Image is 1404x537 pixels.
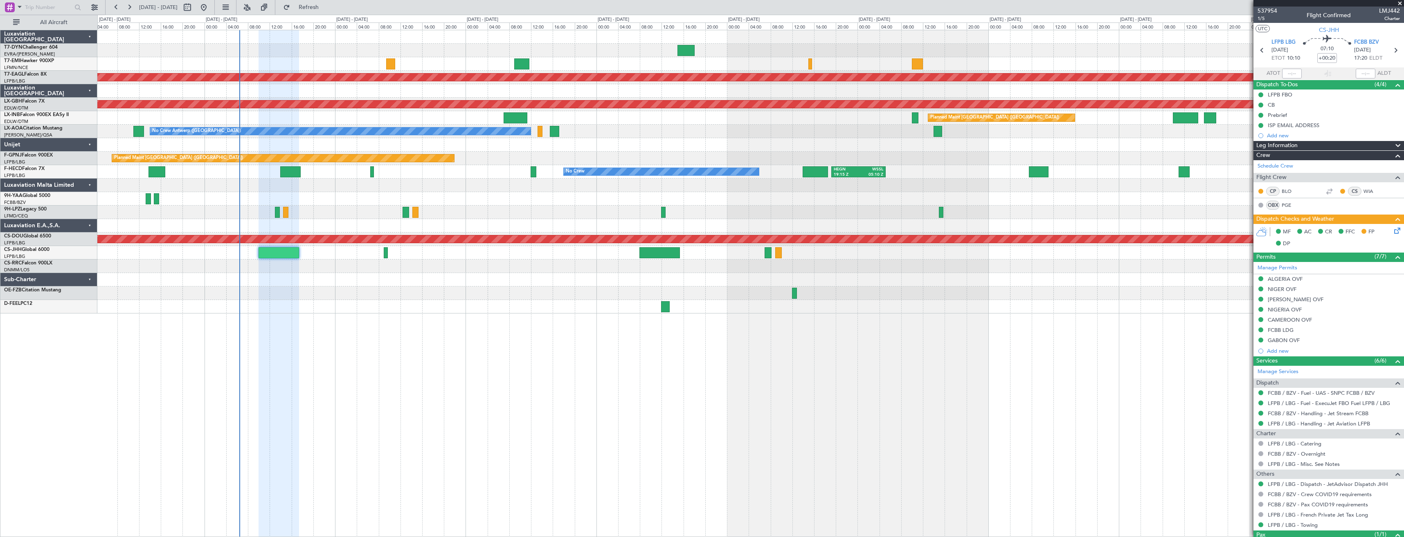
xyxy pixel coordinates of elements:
[292,22,313,30] div: 16:00
[1368,228,1375,236] span: FP
[1163,22,1184,30] div: 08:00
[1304,228,1312,236] span: AC
[1268,400,1390,407] a: LFPB / LBG - Fuel - ExecuJet FBO Fuel LFPB / LBG
[4,132,52,138] a: [PERSON_NAME]/QSA
[834,172,858,178] div: 19:15 Z
[400,22,422,30] div: 12:00
[4,126,23,131] span: LX-AOA
[705,22,727,30] div: 20:00
[96,22,117,30] div: 04:00
[4,247,22,252] span: CS-JHH
[1228,22,1249,30] div: 20:00
[4,159,25,165] a: LFPB/LBG
[4,288,22,293] span: OE-FZB
[4,112,20,117] span: LX-INB
[1345,228,1355,236] span: FFC
[1268,420,1370,427] a: LFPB / LBG - Handling - Jet Aviation LFPB
[1267,69,1280,78] span: ATOT
[859,16,890,23] div: [DATE] - [DATE]
[1256,356,1278,366] span: Services
[566,166,585,178] div: No Crew
[531,22,553,30] div: 12:00
[1354,38,1379,47] span: FCBB BZV
[1256,80,1298,89] span: Dispatch To-Dos
[4,166,45,171] a: F-HECDFalcon 7X
[727,22,749,30] div: 00:00
[357,22,378,30] div: 04:00
[4,58,54,63] a: T7-EMIHawker 900XP
[4,193,50,198] a: 9H-YAAGlobal 5000
[4,72,47,77] a: T7-EAGLFalcon 8X
[990,16,1021,23] div: [DATE] - [DATE]
[553,22,574,30] div: 16:00
[4,234,51,239] a: CS-DOUGlobal 6500
[1032,22,1053,30] div: 08:00
[1268,327,1294,333] div: FCBB LDG
[1282,201,1300,209] a: PGE
[1348,187,1361,196] div: CS
[1184,22,1206,30] div: 12:00
[1250,22,1271,30] div: 00:00
[1256,151,1270,160] span: Crew
[1268,461,1340,468] a: LFPB / LBG - Misc. See Notes
[834,167,858,172] div: HEGN
[4,261,52,266] a: CS-RRCFalcon 900LX
[21,20,86,25] span: All Aircraft
[1268,286,1296,293] div: NIGER OVF
[1258,264,1297,272] a: Manage Permits
[1256,470,1274,479] span: Others
[279,1,328,14] button: Refresh
[1268,122,1319,129] div: ISP EMAIL ADDRESS
[444,22,466,30] div: 20:00
[1256,253,1276,262] span: Permits
[1363,188,1382,195] a: WIA
[206,16,237,23] div: [DATE] - [DATE]
[1053,22,1075,30] div: 12:00
[857,22,879,30] div: 00:00
[1075,22,1097,30] div: 16:00
[1268,112,1287,119] div: Prebrief
[1266,187,1280,196] div: CP
[4,78,25,84] a: LFPB/LBG
[1267,132,1400,139] div: Add new
[1377,69,1391,78] span: ALDT
[1321,45,1334,53] span: 07:10
[4,234,23,239] span: CS-DOU
[4,240,25,246] a: LFPB/LBG
[4,301,32,306] a: D-FEELPC12
[1379,15,1400,22] span: Charter
[4,267,29,273] a: DNMM/LOS
[1268,337,1300,344] div: GABON OVF
[1354,46,1371,54] span: [DATE]
[226,22,248,30] div: 04:00
[4,99,22,104] span: LX-GBH
[488,22,509,30] div: 04:00
[205,22,226,30] div: 00:00
[1256,429,1276,439] span: Charter
[880,22,901,30] div: 04:00
[1097,22,1119,30] div: 20:00
[1375,356,1386,365] span: (6/6)
[270,22,291,30] div: 12:00
[1268,481,1388,488] a: LFPB / LBG - Dispatch - JetAdvisor Dispatch JHH
[4,261,22,266] span: CS-RRC
[114,152,243,164] div: Planned Maint [GEOGRAPHIC_DATA] ([GEOGRAPHIC_DATA])
[1354,54,1367,63] span: 17:20
[1268,101,1275,108] div: CB
[1256,173,1287,182] span: Flight Crew
[1268,501,1368,508] a: FCBB / BZV - Pax COVID19 requirements
[4,153,22,158] span: F-GPNJ
[618,22,640,30] div: 04:00
[1325,228,1332,236] span: CR
[4,112,69,117] a: LX-INBFalcon 900EX EASy II
[1271,54,1285,63] span: ETOT
[1268,296,1323,303] div: [PERSON_NAME] OVF
[509,22,531,30] div: 08:00
[858,172,883,178] div: 05:10 Z
[661,22,683,30] div: 12:00
[945,22,966,30] div: 16:00
[1255,25,1270,32] button: UTC
[792,22,814,30] div: 12:00
[422,22,444,30] div: 16:00
[1119,22,1141,30] div: 00:00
